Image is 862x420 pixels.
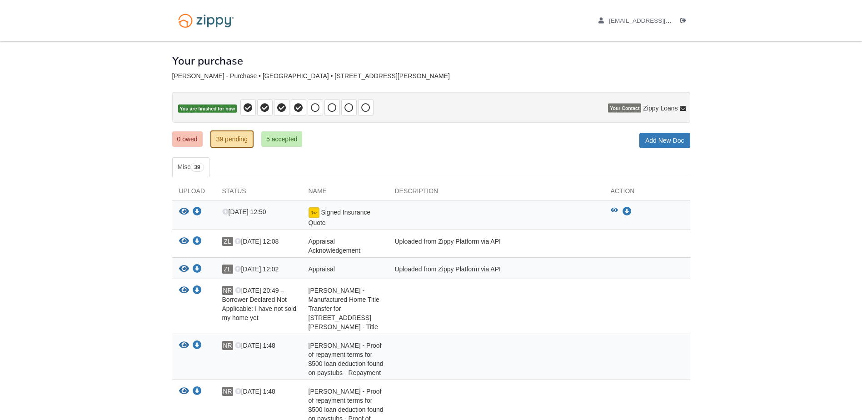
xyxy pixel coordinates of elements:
[193,287,202,295] a: Download Nicole Richards - Manufactured Home Title Transfer for 352 Crestwood Dr Oxford, MI 48371...
[235,388,275,395] span: [DATE] 1:48
[172,72,690,80] div: [PERSON_NAME] - Purchase • [GEOGRAPHIC_DATA] • [STREET_ADDRESS][PERSON_NAME]
[608,104,641,113] span: Your Contact
[172,55,243,67] h1: Your purchase
[210,130,254,148] a: 39 pending
[388,186,604,200] div: Description
[172,131,203,147] a: 0 owed
[179,265,189,274] button: View Appraisal
[309,207,319,218] img: Document fully signed
[222,341,233,350] span: NR
[604,186,690,200] div: Action
[623,208,632,215] a: Download Signed Insurance Quote
[193,342,202,350] a: Download Nicole Richards - Proof of repayment terms for $500 loan deduction found on paystubs - R...
[234,265,279,273] span: [DATE] 12:02
[680,17,690,26] a: Log out
[388,265,604,276] div: Uploaded from Zippy Platform via API
[179,237,189,246] button: View Appraisal Acknowledgement
[178,105,237,113] span: You are finished for now
[193,209,202,216] a: Download Signed Insurance Quote
[309,209,371,226] span: Signed Insurance Quote
[222,286,233,295] span: NR
[190,163,204,172] span: 39
[222,237,233,246] span: ZL
[179,207,189,217] button: View Signed Insurance Quote
[193,266,202,273] a: Download Appraisal
[388,237,604,255] div: Uploaded from Zippy Platform via API
[234,238,279,245] span: [DATE] 12:08
[179,387,189,396] button: View Nicole Richards - Proof of repayment terms for $500 loan deduction found on paystubs - Proof...
[598,17,713,26] a: edit profile
[222,287,296,321] span: [DATE] 20:49 – Borrower Declared Not Applicable: I have not sold my home yet
[309,287,379,330] span: [PERSON_NAME] - Manufactured Home Title Transfer for [STREET_ADDRESS][PERSON_NAME] - Title
[235,342,275,349] span: [DATE] 1:48
[222,265,233,274] span: ZL
[222,208,266,215] span: [DATE] 12:50
[222,387,233,396] span: NR
[193,238,202,245] a: Download Appraisal Acknowledgement
[611,207,618,216] button: View Signed Insurance Quote
[309,238,360,254] span: Appraisal Acknowledgement
[609,17,713,24] span: nrichards983@yahoo.com
[302,186,388,200] div: Name
[639,133,690,148] a: Add New Doc
[172,186,215,200] div: Upload
[309,342,384,376] span: [PERSON_NAME] - Proof of repayment terms for $500 loan deduction found on paystubs - Repayment
[215,186,302,200] div: Status
[172,157,209,177] a: Misc
[193,388,202,395] a: Download Nicole Richards - Proof of repayment terms for $500 loan deduction found on paystubs - P...
[261,131,303,147] a: 5 accepted
[179,341,189,350] button: View Nicole Richards - Proof of repayment terms for $500 loan deduction found on paystubs - Repay...
[179,286,189,295] button: View Nicole Richards - Manufactured Home Title Transfer for 352 Crestwood Dr Oxford, MI 48371 - T...
[643,104,678,113] span: Zippy Loans
[309,265,335,273] span: Appraisal
[172,9,240,32] img: Logo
